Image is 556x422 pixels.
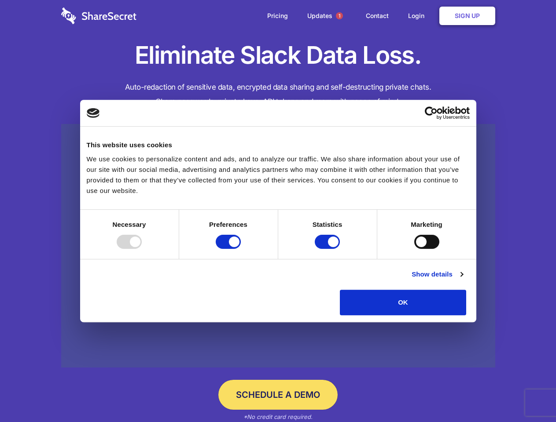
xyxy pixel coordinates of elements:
h1: Eliminate Slack Data Loss. [61,40,495,71]
div: We use cookies to personalize content and ads, and to analyze our traffic. We also share informat... [87,154,470,196]
a: Show details [412,269,463,280]
strong: Preferences [209,221,247,228]
div: This website uses cookies [87,140,470,150]
strong: Marketing [411,221,442,228]
img: logo-wordmark-white-trans-d4663122ce5f474addd5e946df7df03e33cb6a1c49d2221995e7729f52c070b2.svg [61,7,136,24]
em: *No credit card required. [243,413,313,420]
a: Usercentrics Cookiebot - opens in a new window [393,106,470,120]
a: Login [399,2,438,29]
strong: Necessary [113,221,146,228]
h4: Auto-redaction of sensitive data, encrypted data sharing and self-destructing private chats. Shar... [61,80,495,109]
a: Pricing [258,2,297,29]
a: Sign Up [439,7,495,25]
a: Contact [357,2,398,29]
button: OK [340,290,466,315]
a: Schedule a Demo [218,380,338,410]
a: Wistia video thumbnail [61,124,495,368]
span: 1 [336,12,343,19]
strong: Statistics [313,221,342,228]
img: logo [87,108,100,118]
